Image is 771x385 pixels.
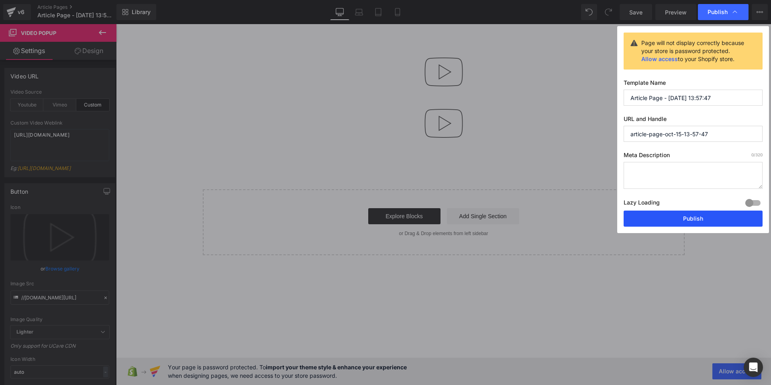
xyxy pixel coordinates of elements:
[331,184,403,200] a: Add Single Section
[624,152,763,162] label: Meta Description
[252,184,324,200] a: Explore Blocks
[708,8,728,16] span: Publish
[751,152,763,157] span: /320
[744,358,763,377] div: Open Intercom Messenger
[641,55,678,62] a: Allow access
[751,152,754,157] span: 0
[302,22,353,74] img: Video
[100,207,556,212] p: or Drag & Drop elements from left sidebar
[641,39,747,63] div: Page will not display correctly because your store is password protected. to your Shopify store.
[624,211,763,227] button: Publish
[624,197,660,211] label: Lazy Loading
[624,79,763,90] label: Template Name
[302,74,353,125] img: Video
[624,115,763,126] label: URL and Handle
